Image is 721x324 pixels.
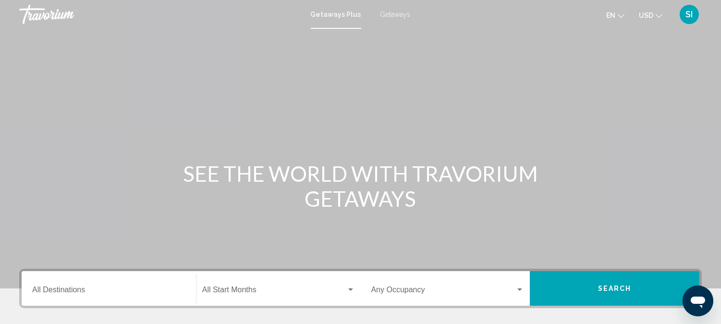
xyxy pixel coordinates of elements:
h1: SEE THE WORLD WITH TRAVORIUM GETAWAYS [181,161,541,211]
span: SI [686,10,693,19]
span: Search [598,285,632,293]
a: Getaways [380,11,411,18]
button: Search [530,271,699,306]
span: USD [639,12,653,19]
button: Change language [606,8,624,22]
button: Change currency [639,8,662,22]
div: Search widget [22,271,699,306]
button: User Menu [677,4,702,25]
a: Getaways Plus [311,11,361,18]
a: Travorium [19,5,301,24]
iframe: Button to launch messaging window [683,286,713,316]
span: en [606,12,615,19]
